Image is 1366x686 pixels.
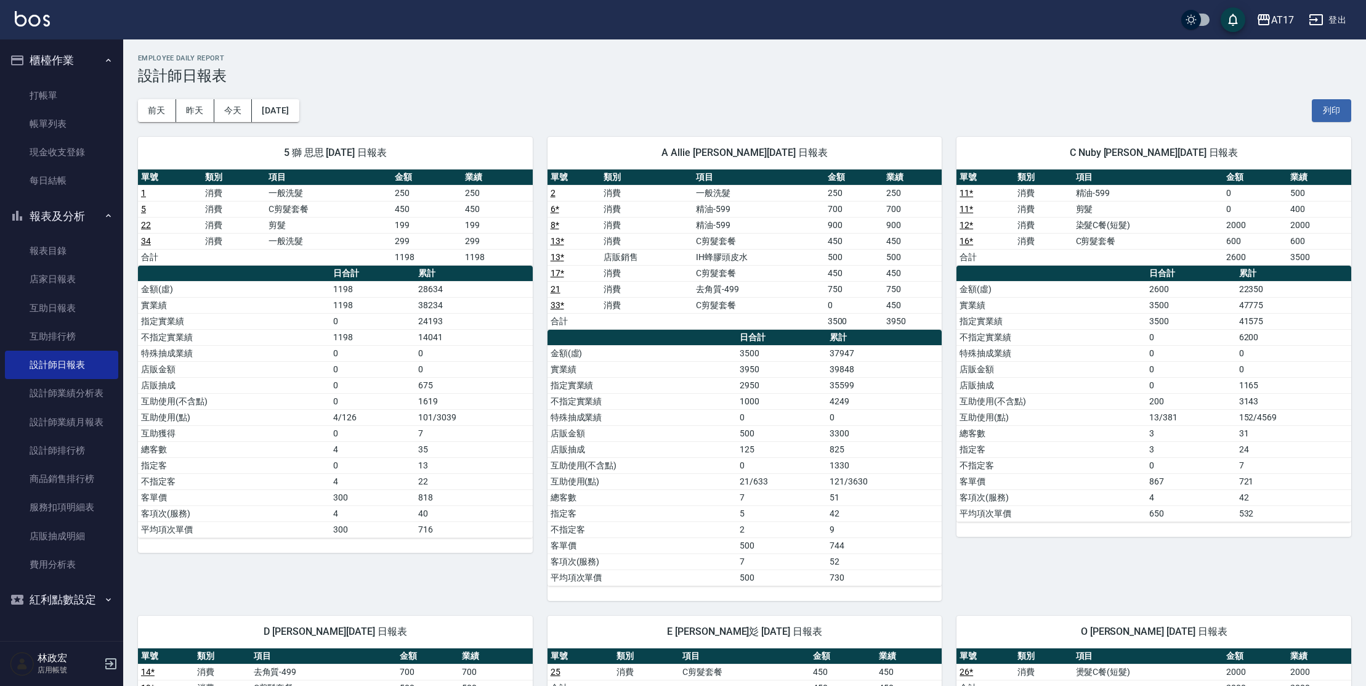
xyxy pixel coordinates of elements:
td: 13/381 [1146,409,1236,425]
td: 0 [1146,457,1236,473]
td: 41575 [1236,313,1351,329]
td: 特殊抽成業績 [956,345,1146,361]
td: 0 [1236,345,1351,361]
td: 700 [883,201,942,217]
td: 合計 [138,249,202,265]
th: 業績 [1287,169,1351,186]
button: 櫃檯作業 [5,44,118,76]
td: 1165 [1236,377,1351,393]
td: 299 [462,233,532,249]
th: 金額 [1223,169,1287,186]
td: 2 [737,521,826,537]
td: 指定客 [956,441,1146,457]
td: 平均項次單價 [548,570,737,586]
th: 項目 [265,169,392,186]
td: 1198 [330,281,415,297]
td: 0 [737,457,826,473]
td: 客項次(服務) [138,505,330,521]
td: 51 [826,489,942,505]
th: 單號 [138,169,202,186]
td: 1198 [330,329,415,345]
th: 項目 [679,648,810,664]
th: 金額 [392,169,462,186]
img: Person [10,651,34,676]
td: 精油-599 [1073,185,1224,201]
table: a dense table [138,169,533,266]
td: 40 [415,505,532,521]
a: 帳單列表 [5,110,118,138]
td: 125 [737,441,826,457]
td: 450 [883,297,942,313]
td: 合計 [956,249,1014,265]
td: C剪髮套餐 [693,297,825,313]
td: 750 [883,281,942,297]
th: 業績 [459,648,533,664]
span: O [PERSON_NAME] [DATE] 日報表 [971,626,1336,638]
td: 0 [330,377,415,393]
th: 累計 [415,266,532,282]
td: 店販金額 [138,361,330,377]
td: 精油-599 [693,217,825,233]
td: 450 [883,265,942,281]
td: 3300 [826,425,942,441]
td: 500 [737,537,826,553]
td: 0 [1146,361,1236,377]
td: 消費 [1014,201,1072,217]
td: 客單價 [548,537,737,553]
td: 6200 [1236,329,1351,345]
td: 152/4569 [1236,409,1351,425]
th: 單號 [956,169,1014,186]
td: 450 [392,201,462,217]
td: 2000 [1223,217,1287,233]
th: 項目 [251,648,397,664]
td: 1000 [737,393,826,409]
td: 平均項次單價 [138,521,330,537]
td: 互助使用(點) [138,409,330,425]
span: 5 獅 思思 [DATE] 日報表 [153,147,518,159]
a: 每日結帳 [5,166,118,195]
td: 14041 [415,329,532,345]
td: 互助使用(不含點) [138,393,330,409]
td: 450 [825,233,883,249]
button: 報表及分析 [5,200,118,232]
div: AT17 [1271,12,1294,28]
th: 日合計 [1146,266,1236,282]
td: 22 [415,473,532,489]
td: 消費 [1014,185,1072,201]
span: C Nuby [PERSON_NAME][DATE] 日報表 [971,147,1336,159]
td: IH蜂膠頭皮水 [693,249,825,265]
td: 4 [330,505,415,521]
td: 不指定實業績 [956,329,1146,345]
a: 費用分析表 [5,550,118,579]
td: 24 [1236,441,1351,457]
td: 消費 [202,217,266,233]
a: 5 [141,204,146,214]
td: 900 [825,217,883,233]
td: 7 [415,425,532,441]
td: 825 [826,441,942,457]
th: 日合計 [737,330,826,346]
td: 總客數 [956,425,1146,441]
p: 店用帳號 [38,664,100,676]
td: 3500 [1146,313,1236,329]
td: 3500 [1146,297,1236,313]
td: 450 [462,201,532,217]
th: 單號 [138,648,194,664]
td: 867 [1146,473,1236,489]
td: 消費 [202,201,266,217]
th: 累計 [826,330,942,346]
td: 3500 [737,345,826,361]
td: 客項次(服務) [548,553,737,570]
td: 消費 [600,217,693,233]
td: 不指定客 [138,473,330,489]
th: 單號 [548,169,600,186]
td: 0 [1146,329,1236,345]
table: a dense table [548,169,942,330]
td: 101/3039 [415,409,532,425]
td: 總客數 [548,489,737,505]
td: 500 [825,249,883,265]
span: D [PERSON_NAME][DATE] 日報表 [153,626,518,638]
td: 不指定客 [956,457,1146,473]
th: 項目 [1073,648,1224,664]
a: 21 [551,284,560,294]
